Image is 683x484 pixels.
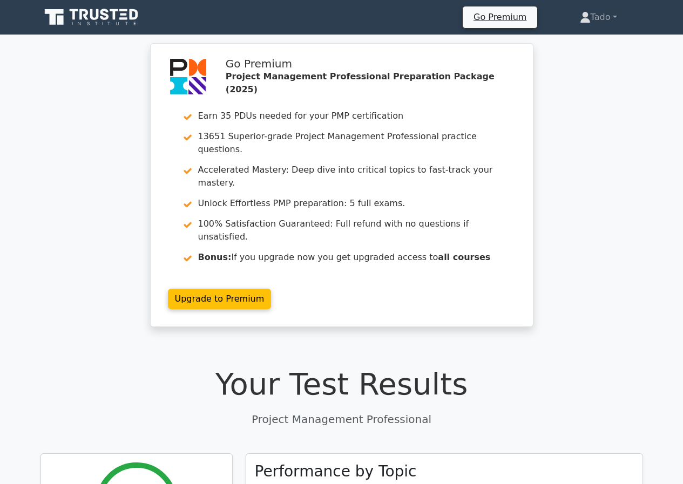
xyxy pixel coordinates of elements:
[467,10,533,24] a: Go Premium
[168,289,272,309] a: Upgrade to Premium
[40,366,643,402] h1: Your Test Results
[554,6,643,28] a: Tado
[255,462,417,481] h3: Performance by Topic
[40,411,643,427] p: Project Management Professional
